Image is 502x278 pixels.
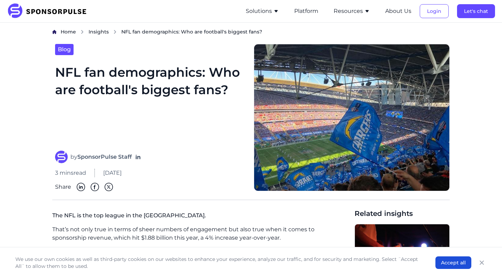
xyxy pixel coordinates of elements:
a: Home [61,28,76,36]
button: Platform [294,7,318,15]
a: Platform [294,8,318,14]
span: 3 mins read [55,169,86,177]
button: Resources [334,7,370,15]
p: That’s not only true in terms of sheer numbers of engagement but also true when it comes to spons... [52,225,349,242]
a: Let's chat [457,8,495,14]
a: Blog [55,44,74,55]
span: by [70,153,132,161]
img: chevron right [113,30,117,34]
img: Facebook [91,183,99,191]
img: SponsorPulse [7,3,92,19]
span: Insights [89,29,109,35]
img: chevron right [80,30,84,34]
button: Login [420,4,449,18]
button: Let's chat [457,4,495,18]
h1: NFL fan demographics: Who are football's biggest fans? [55,63,245,142]
span: [DATE] [103,169,122,177]
strong: SponsorPulse Staff [77,153,132,160]
img: Twitter [105,183,113,191]
img: Linkedin [77,183,85,191]
a: Login [420,8,449,14]
p: We use our own cookies as well as third-party cookies on our websites to enhance your experience,... [15,256,421,270]
button: Solutions [246,7,279,15]
img: Find out everything you need to know about NFL fans in the USA, and learn how you can better conn... [254,44,450,191]
button: Close [477,258,487,268]
img: SponsorPulse Staff [55,151,68,163]
a: Follow on LinkedIn [135,153,142,160]
span: NFL fan demographics: Who are football's biggest fans? [121,28,262,35]
span: Related insights [355,209,450,218]
span: Share [55,183,71,191]
p: The NFL is the top league in the [GEOGRAPHIC_DATA]. [52,209,349,225]
a: Insights [89,28,109,36]
button: About Us [385,7,411,15]
span: Home [61,29,76,35]
a: About Us [385,8,411,14]
button: Accept all [435,256,471,269]
img: Home [52,30,56,34]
